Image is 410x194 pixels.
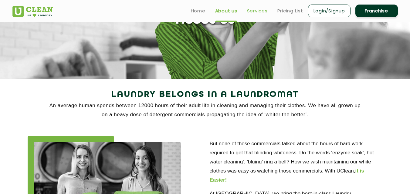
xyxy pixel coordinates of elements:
[12,101,398,119] p: An average human spends between 12000 hours of their adult life in cleaning and managing their cl...
[12,6,53,17] img: UClean Laundry and Dry Cleaning
[277,7,303,15] a: Pricing List
[210,139,383,185] p: But none of these commercials talked about the hours of hard work required to get that blinding w...
[247,7,268,15] a: Services
[191,7,205,15] a: Home
[215,7,237,15] a: About us
[308,5,351,17] a: Login/Signup
[355,5,398,17] a: Franchise
[12,87,398,102] h2: Laundry Belongs in a Laundromat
